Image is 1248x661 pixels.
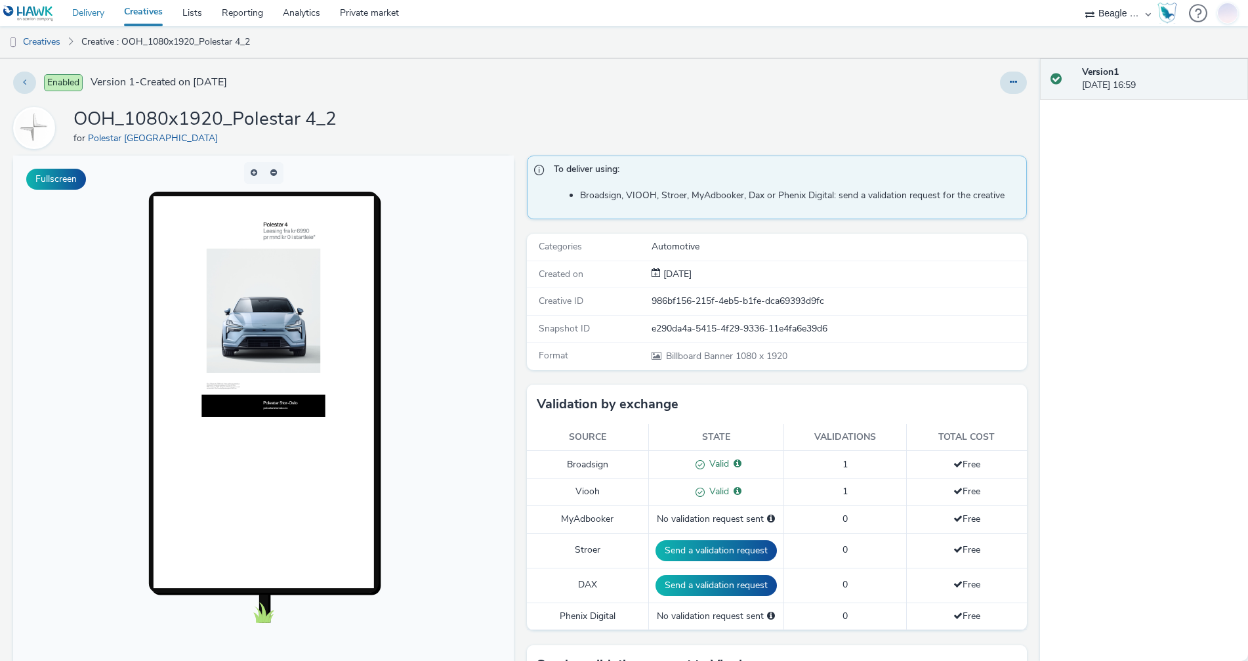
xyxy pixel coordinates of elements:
[705,485,729,498] span: Valid
[539,240,582,253] span: Categories
[767,513,775,526] div: Please select a deal below and click on Send to send a validation request to MyAdbooker.
[655,575,777,596] button: Send a validation request
[648,424,783,451] th: State
[652,295,1026,308] div: 986bf156-215f-4eb5-b1fe-dca69393d9fc
[188,41,312,261] img: Advertisement preview
[953,578,980,591] span: Free
[527,479,649,506] td: Viooh
[73,132,88,144] span: for
[91,75,227,90] span: Version 1 - Created on [DATE]
[655,540,777,561] button: Send a validation request
[26,169,86,190] button: Fullscreen
[539,349,568,362] span: Format
[842,610,848,622] span: 0
[15,109,53,147] img: Polestar Stor Oslo
[666,350,736,362] span: Billboard Banner
[88,132,223,144] a: Polestar [GEOGRAPHIC_DATA]
[953,458,980,471] span: Free
[1082,66,1119,78] strong: Version 1
[652,240,1026,253] div: Automotive
[906,424,1027,451] th: Total cost
[527,568,649,603] td: DAX
[842,485,848,498] span: 1
[13,121,60,134] a: Polestar Stor Oslo
[554,163,1014,180] span: To deliver using:
[661,268,692,281] div: Creation 02 October 2025, 16:59
[527,424,649,451] th: Source
[580,189,1020,202] li: Broadsign, VIOOH, Stroer, MyAdbooker, Dax or Phenix Digital: send a validation request for the cr...
[1157,3,1182,24] a: Hawk Academy
[842,578,848,591] span: 0
[767,610,775,623] div: Please select a deal below and click on Send to send a validation request to Phenix Digital.
[527,451,649,479] td: Broadsign
[953,610,980,622] span: Free
[537,394,678,414] h3: Validation by exchange
[7,36,20,49] img: dooh
[527,533,649,568] td: Stroer
[73,107,337,132] h1: OOH_1080x1920_Polestar 4_2
[527,603,649,629] td: Phenix Digital
[783,424,906,451] th: Validations
[539,295,583,307] span: Creative ID
[842,544,848,556] span: 0
[539,268,583,280] span: Created on
[953,513,980,525] span: Free
[539,322,590,335] span: Snapshot ID
[953,544,980,556] span: Free
[527,506,649,533] td: MyAdbooker
[1157,3,1177,24] img: Hawk Academy
[75,26,257,58] a: Creative : OOH_1080x1920_Polestar 4_2
[953,485,980,498] span: Free
[1218,1,1238,25] img: Jonas Bruzga
[655,610,777,623] div: No validation request sent
[655,513,777,526] div: No validation request sent
[3,5,54,22] img: undefined Logo
[1082,66,1238,93] div: [DATE] 16:59
[665,350,787,362] span: 1080 x 1920
[661,268,692,280] span: [DATE]
[705,458,729,470] span: Valid
[842,458,848,471] span: 1
[44,74,83,91] span: Enabled
[652,322,1026,335] div: e290da4a-5415-4f29-9336-11e4fa6e39d6
[842,513,848,525] span: 0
